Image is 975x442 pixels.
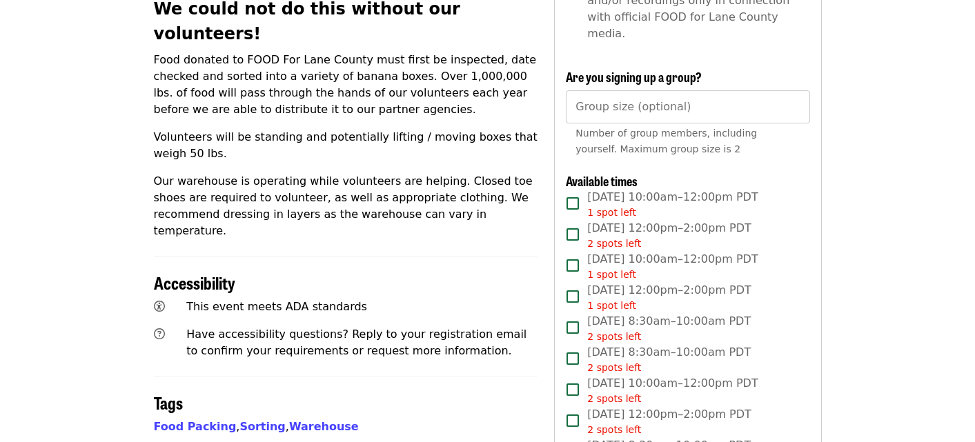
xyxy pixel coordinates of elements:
span: This event meets ADA standards [186,300,367,313]
span: 2 spots left [587,393,641,404]
span: 2 spots left [587,362,641,373]
p: Our warehouse is operating while volunteers are helping. Closed toe shoes are required to volunte... [154,173,538,239]
span: Tags [154,390,183,414]
i: question-circle icon [154,328,165,341]
span: [DATE] 12:00pm–2:00pm PDT [587,220,751,251]
span: [DATE] 10:00am–12:00pm PDT [587,189,758,220]
span: [DATE] 12:00pm–2:00pm PDT [587,282,751,313]
p: Volunteers will be standing and potentially lifting / moving boxes that weigh 50 lbs. [154,129,538,162]
span: Are you signing up a group? [566,68,702,86]
i: universal-access icon [154,300,165,313]
span: 2 spots left [587,331,641,342]
p: Food donated to FOOD For Lane County must first be inspected, date checked and sorted into a vari... [154,52,538,118]
a: Sorting [239,420,285,433]
span: 2 spots left [587,424,641,435]
a: Warehouse [289,420,359,433]
span: [DATE] 10:00am–12:00pm PDT [587,375,758,406]
span: 2 spots left [587,238,641,249]
span: , [239,420,288,433]
a: Food Packing [154,420,237,433]
span: [DATE] 8:30am–10:00am PDT [587,344,751,375]
input: [object Object] [566,90,809,123]
span: 1 spot left [587,207,636,218]
span: [DATE] 10:00am–12:00pm PDT [587,251,758,282]
span: 1 spot left [587,300,636,311]
span: Number of group members, including yourself. Maximum group size is 2 [575,128,757,154]
span: , [154,420,240,433]
span: Have accessibility questions? Reply to your registration email to confirm your requirements or re... [186,328,526,357]
span: 1 spot left [587,269,636,280]
span: Available times [566,172,638,190]
span: [DATE] 8:30am–10:00am PDT [587,313,751,344]
span: Accessibility [154,270,235,294]
span: [DATE] 12:00pm–2:00pm PDT [587,406,751,437]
